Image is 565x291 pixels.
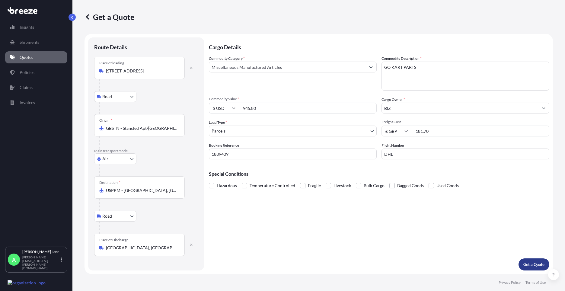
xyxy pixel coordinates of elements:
[209,120,227,126] span: Load Type
[308,181,321,190] span: Fragile
[106,245,177,251] input: Place of Discharge
[94,153,136,164] button: Select transport
[12,257,16,263] span: A
[5,21,67,33] a: Insights
[209,149,377,159] input: Your internal reference
[381,149,549,159] input: Enter name
[412,126,549,136] input: Enter amount
[102,213,112,219] span: Road
[538,103,549,114] button: Show suggestions
[94,43,127,51] p: Route Details
[20,54,33,60] p: Quotes
[334,181,351,190] span: Livestock
[20,100,35,106] p: Invoices
[212,128,225,134] span: Parcels
[381,97,405,103] label: Cargo Owner
[99,238,128,242] div: Place of Discharge
[5,51,67,63] a: Quotes
[94,91,136,102] button: Select transport
[106,68,177,74] input: Place of loading
[5,97,67,109] a: Invoices
[102,94,112,100] span: Road
[99,180,120,185] div: Destination
[499,280,521,285] a: Privacy Policy
[209,142,239,149] label: Booking Reference
[519,258,549,270] button: Get a Quote
[20,24,34,30] p: Insights
[382,103,538,114] input: Full name
[209,97,377,101] span: Commodity Value
[381,56,422,62] label: Commodity Description
[209,56,245,62] label: Commodity Category
[381,62,549,91] textarea: GO KART PARTS
[85,12,134,22] p: Get a Quote
[209,37,549,56] p: Cargo Details
[365,62,376,72] button: Show suggestions
[5,36,67,48] a: Shipments
[381,120,549,124] span: Freight Cost
[99,118,112,123] div: Origin
[209,126,377,136] button: Parcels
[106,125,177,131] input: Origin
[8,280,46,286] img: organization-logo
[209,171,549,176] p: Special Conditions
[209,62,365,72] input: Select a commodity type
[397,181,424,190] span: Bagged Goods
[250,181,295,190] span: Temperature Controlled
[106,187,177,193] input: Destination
[239,103,377,114] input: Type amount
[22,255,60,270] p: [PERSON_NAME][EMAIL_ADDRESS][PERSON_NAME][DOMAIN_NAME]
[217,181,237,190] span: Hazardous
[523,261,544,267] p: Get a Quote
[5,66,67,78] a: Policies
[94,211,136,222] button: Select transport
[102,156,108,162] span: Air
[22,249,60,254] p: [PERSON_NAME] Lane
[364,181,385,190] span: Bulk Cargo
[99,61,124,66] div: Place of loading
[5,82,67,94] a: Claims
[525,280,546,285] a: Terms of Use
[20,85,33,91] p: Claims
[381,142,404,149] label: Flight Number
[436,181,459,190] span: Used Goods
[94,149,198,153] p: Main transport mode
[20,69,34,75] p: Policies
[20,39,39,45] p: Shipments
